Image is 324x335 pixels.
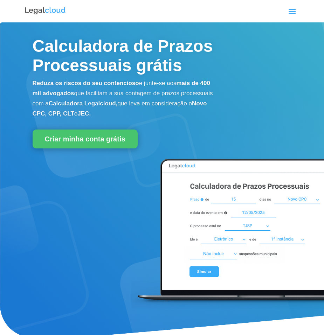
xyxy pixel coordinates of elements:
img: Logo da Legalcloud [24,6,66,15]
a: Criar minha conta grátis [33,130,138,148]
img: Calculadora de Prazos Processuais Legalcloud [131,152,324,309]
span: Calculadora de Prazos Processuais grátis [33,37,213,75]
b: JEC. [77,110,91,117]
b: mais de 400 mil advogados [33,80,210,97]
b: Calculadora Legalcloud, [49,100,118,107]
a: Calculadora de Prazos Processuais Legalcloud [131,304,324,310]
b: Novo CPC, CPP, CLT [33,100,207,117]
p: e junte-se aos que facilitam a sua contagem de prazos processuais com a que leva em consideração o e [33,78,221,119]
b: Reduza os riscos do seu contencioso [33,80,139,86]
